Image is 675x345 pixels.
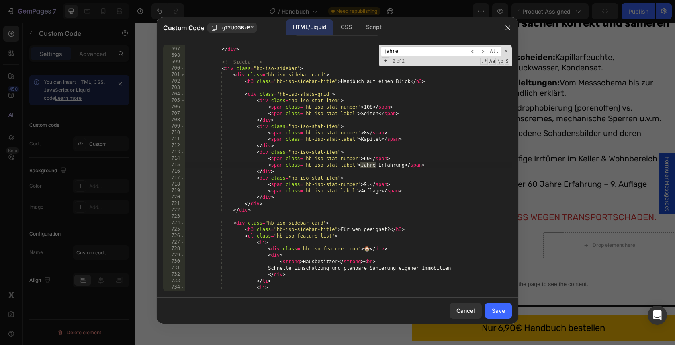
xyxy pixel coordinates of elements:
div: 711 [163,136,185,143]
div: Save [492,306,505,315]
p: Kapillarfeuchte, Querdurchfeuchtung, Druckwasser, Kondensat. [290,29,539,50]
div: 717 [163,175,185,181]
div: 705 [163,97,185,104]
div: 722 [163,207,185,213]
div: 710 [163,130,185,136]
div: 708 [163,117,185,123]
div: Script [360,19,388,35]
span: Alt-Enter [487,46,501,56]
strong: Ursachen sicher unterscheiden: [290,30,420,39]
div: 733 [163,278,185,284]
p: Verschiedene Schadensbilder und deren Auswertung im Detail. [290,105,539,126]
div: Drop element here [457,219,500,226]
div: 706 [163,104,185,110]
div: 718 [163,181,185,188]
div: Open Intercom Messenger [648,306,667,325]
div: 704 [163,91,185,97]
span: ​ [468,46,478,56]
div: 731 [163,265,185,271]
button: Nur 6,90€ Handbuch bestellen [276,293,540,318]
strong: Praxisbeispiele: [290,106,355,116]
div: 725 [163,226,185,233]
span: Formular Messgeraet [528,134,536,188]
div: 697 [163,46,185,52]
div: 709 [163,123,185,130]
div: 729 [163,252,185,258]
span: Whole Word Search [497,58,504,65]
button: Cancel [450,303,482,319]
span: 2 of 2 [389,58,408,64]
div: 703 [163,85,185,91]
div: 713 [163,149,185,155]
span: Custom Code [163,23,204,33]
h2: Auf Lager. [276,236,540,251]
div: 732 [163,271,185,278]
button: Save [485,303,512,319]
strong: Fehlerübersichten: [290,131,368,141]
div: 721 [163,200,185,207]
div: 720 [163,194,185,200]
input: Search for [381,46,468,56]
span: .gT2U0GBzBY [221,24,254,31]
div: 714 [163,155,185,162]
div: €6,95 [276,210,320,236]
div: €19,95 [320,210,408,227]
div: 702 [163,78,185,85]
p: Vom Messschema bis zur fertigen Sperre – verständlich erklärt. [290,55,539,76]
div: 707 [163,110,185,117]
p: Über 60 Jahre Erfahrung – 9. Auflage (2025) [290,156,539,177]
div: Cancel [456,306,475,315]
div: 712 [163,143,185,149]
div: 700 [163,65,185,72]
p: Publish the page to see the content. [276,258,540,266]
div: 728 [163,246,185,252]
div: 735 [163,291,185,297]
div: 699 [163,59,185,65]
span: ​ [478,46,487,56]
div: 723 [163,213,185,220]
div: 719 [163,188,185,194]
div: 716 [163,168,185,175]
div: 724 [163,220,185,226]
div: Nur 6,90€ Handbuch bestellen [346,297,470,314]
strong: Schritt-für-Schritt-Anleitungen: [290,55,424,65]
div: 727 [163,239,185,246]
button: .gT2U0GBzBY [207,23,257,33]
div: 734 [163,284,185,291]
span: Search In Selection [505,58,509,65]
div: HTML/Liquid [286,19,333,35]
strong: Seit 1967 im Einsatz: [290,157,372,166]
div: 726 [163,233,185,239]
span: RegExp Search [480,58,487,65]
p: Hydrophobierung (porenoffen) vs. Dichtschlämme, Injektionscremes, mechanische Sperren u.v.m. [290,80,539,101]
div: 730 [163,258,185,265]
strong: Methodenvergleich: [290,81,372,90]
h2: ÜBER 60% PREISNACHLASS WEGEN TRANSPORTSCHADEN. [276,188,540,202]
div: CSS [334,19,358,35]
div: 715 [163,162,185,168]
p: Häufige Irrtümer im Keller & Wohnbereich vermeiden. [290,131,539,152]
span: CaseSensitive Search [489,58,496,65]
div: 698 [163,52,185,59]
span: Toggle Replace mode [382,57,389,64]
div: 701 [163,72,185,78]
